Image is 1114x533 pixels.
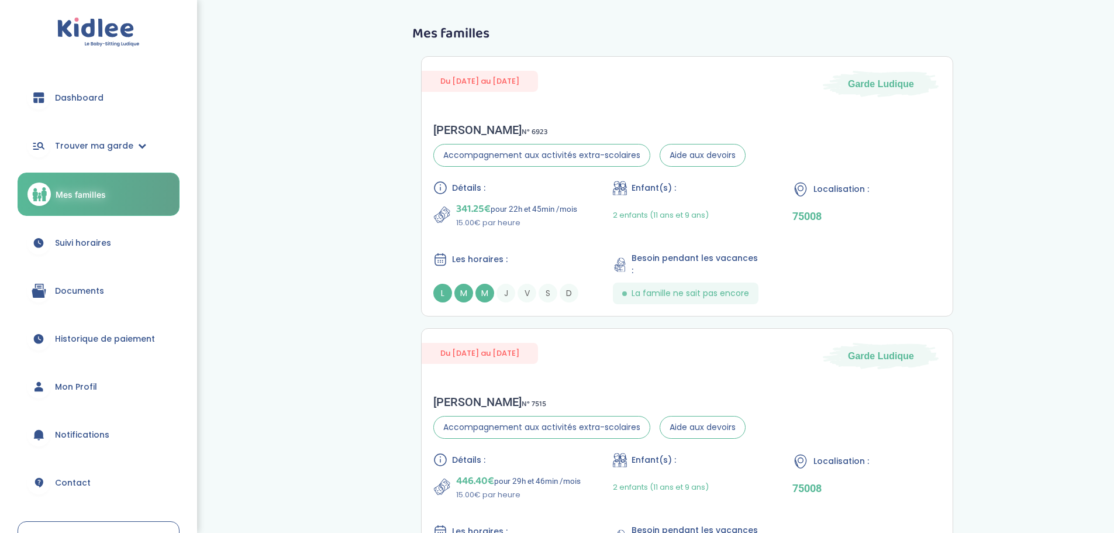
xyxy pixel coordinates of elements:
span: N° 6923 [522,126,548,138]
span: Aide aux devoirs [660,144,746,167]
a: Trouver ma garde [18,125,180,167]
span: 446.40€ [456,473,494,489]
span: 341.25€ [456,201,491,217]
a: Mes familles [18,173,180,216]
span: Détails : [452,454,485,466]
span: Mon Profil [55,381,97,393]
span: Enfant(s) : [632,182,676,194]
span: Du [DATE] au [DATE] [422,71,538,91]
span: Historique de paiement [55,333,155,345]
span: La famille ne sait pas encore [632,287,749,300]
span: Documents [55,285,104,297]
span: Dashboard [55,92,104,104]
span: Accompagnement aux activités extra-scolaires [433,144,650,167]
span: Mes familles [56,188,106,201]
img: logo.svg [57,18,140,47]
span: Détails : [452,182,485,194]
span: Du [DATE] au [DATE] [422,343,538,363]
p: pour 22h et 45min /mois [456,201,577,217]
h3: Mes familles [412,26,962,42]
div: [PERSON_NAME] [433,123,746,137]
p: 15.00€ par heure [456,489,581,501]
a: Historique de paiement [18,318,180,360]
span: J [496,284,515,302]
span: M [454,284,473,302]
a: Contact [18,462,180,504]
a: Notifications [18,414,180,456]
span: V [518,284,536,302]
span: S [539,284,557,302]
span: Aide aux devoirs [660,416,746,439]
span: Trouver ma garde [55,140,133,152]
span: N° 7515 [522,398,546,410]
span: D [560,284,578,302]
span: Garde Ludique [848,78,914,91]
span: Contact [55,477,91,489]
p: pour 29h et 46min /mois [456,473,581,489]
span: Accompagnement aux activités extra-scolaires [433,416,650,439]
span: Localisation : [813,183,869,195]
span: Suivi horaires [55,237,111,249]
p: 15.00€ par heure [456,217,577,229]
span: Notifications [55,429,109,441]
a: Dashboard [18,77,180,119]
a: Documents [18,270,180,312]
span: Besoin pendant les vacances : [632,252,762,277]
p: 75008 [792,210,941,222]
a: Mon Profil [18,366,180,408]
span: Localisation : [813,455,869,467]
div: [PERSON_NAME] [433,395,746,409]
span: 2 enfants (11 ans et 9 ans) [613,482,709,493]
span: M [475,284,494,302]
span: L [433,284,452,302]
span: Garde Ludique [848,350,914,363]
p: 75008 [792,482,941,494]
span: Les horaires : [452,253,508,266]
span: Enfant(s) : [632,454,676,466]
span: 2 enfants (11 ans et 9 ans) [613,209,709,221]
a: Suivi horaires [18,222,180,264]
